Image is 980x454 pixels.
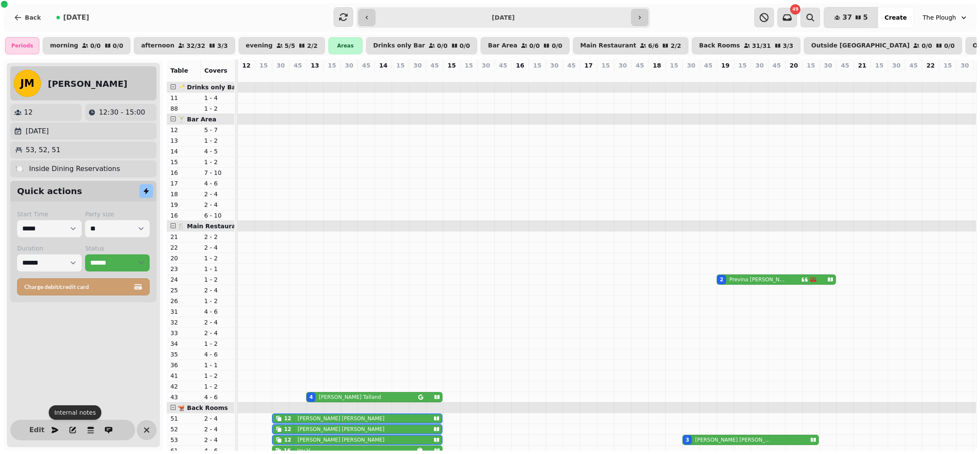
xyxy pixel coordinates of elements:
p: 45 [499,61,507,70]
button: Drinks only Bar0/00/0 [366,37,477,54]
p: 0 [551,71,558,80]
div: Periods [5,37,39,54]
p: 16 [170,168,197,177]
p: 15 [260,61,268,70]
p: 0 [602,71,609,80]
p: 0 [328,71,335,80]
p: 16 [516,61,524,70]
p: 0 [876,71,883,80]
p: 0 [499,71,506,80]
p: 15 [448,61,456,70]
p: 0 [380,71,387,80]
p: Main Restaurant [580,42,636,49]
p: 2 - 4 [204,190,231,198]
p: 15 [807,61,815,70]
button: 375 [824,7,878,28]
p: 0 [397,71,404,80]
p: 0 [414,71,421,80]
p: 15 [738,61,747,70]
p: 0 / 0 [552,43,562,49]
p: 45 [294,61,302,70]
p: 13 [311,61,319,70]
p: 4 - 6 [204,350,231,359]
p: 0 [859,71,865,80]
div: Internal notes [49,405,101,420]
span: 🍸 Bar Area [177,116,216,123]
p: afternoon [141,42,174,49]
p: 4 - 5 [204,147,231,156]
p: 15 [670,61,678,70]
p: 15 [875,61,883,70]
button: Edit [28,422,45,439]
p: 36 [170,361,197,369]
p: Drinks only Bar [373,42,425,49]
p: 30 [619,61,627,70]
p: 32 [170,318,197,327]
p: 43 [170,393,197,401]
p: 0 [841,71,848,80]
p: 21 [170,233,197,241]
p: 0 [363,71,369,80]
p: 0 [773,71,780,80]
p: 0 [448,71,455,80]
p: 20 [790,61,798,70]
p: 22 [927,61,935,70]
span: [DATE] [63,14,89,21]
p: 15 [396,61,404,70]
p: 0 [534,71,540,80]
p: 0 [345,71,352,80]
p: 0 [465,71,472,80]
p: 4 - 6 [204,179,231,188]
p: 30 [824,61,832,70]
p: 45 [909,61,918,70]
p: 1 - 2 [204,297,231,305]
span: Covers [204,67,227,74]
p: 0 [260,71,267,80]
p: 0 [756,71,763,80]
p: 24 [170,275,197,284]
label: Status [85,244,150,253]
p: 30 [482,61,490,70]
p: 2 / 2 [670,43,681,49]
p: 2 - 4 [204,243,231,252]
p: 1 - 2 [204,136,231,145]
p: 41 [170,371,197,380]
p: 0 / 0 [437,43,448,49]
p: 14 [170,147,197,156]
p: 0 [482,71,489,80]
p: [DATE] [26,126,49,136]
p: 5 / 5 [285,43,295,49]
p: 0 [961,71,968,80]
p: 1 - 4 [204,94,231,102]
p: 25 [170,286,197,295]
button: Charge debit/credit card [17,278,150,295]
p: 1 - 1 [204,361,231,369]
p: 16 [170,211,197,220]
p: 0 [670,71,677,80]
p: 0 [636,71,643,80]
p: 3 [688,71,694,80]
p: 2 - 4 [204,414,231,423]
p: 11 [170,94,197,102]
p: 15 [533,61,541,70]
p: 6 / 6 [648,43,659,49]
p: 45 [636,61,644,70]
p: 12 [170,126,197,134]
p: [PERSON_NAME] [PERSON_NAME] [298,426,384,433]
p: 30 [961,61,969,70]
p: 26 [170,297,197,305]
p: Outside [GEOGRAPHIC_DATA] [811,42,909,49]
p: 42 [170,382,197,391]
p: 4 - 6 [204,307,231,316]
p: 1 - 2 [204,371,231,380]
p: 0 [910,71,917,80]
p: 0 [893,71,900,80]
p: 30 [550,61,558,70]
p: 🍽️ [15,164,24,174]
h2: Quick actions [17,185,82,197]
div: 12 [284,436,291,443]
p: 51 [170,414,197,423]
p: 18 [170,190,197,198]
p: evening [246,42,273,49]
p: 3 / 3 [783,43,794,49]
